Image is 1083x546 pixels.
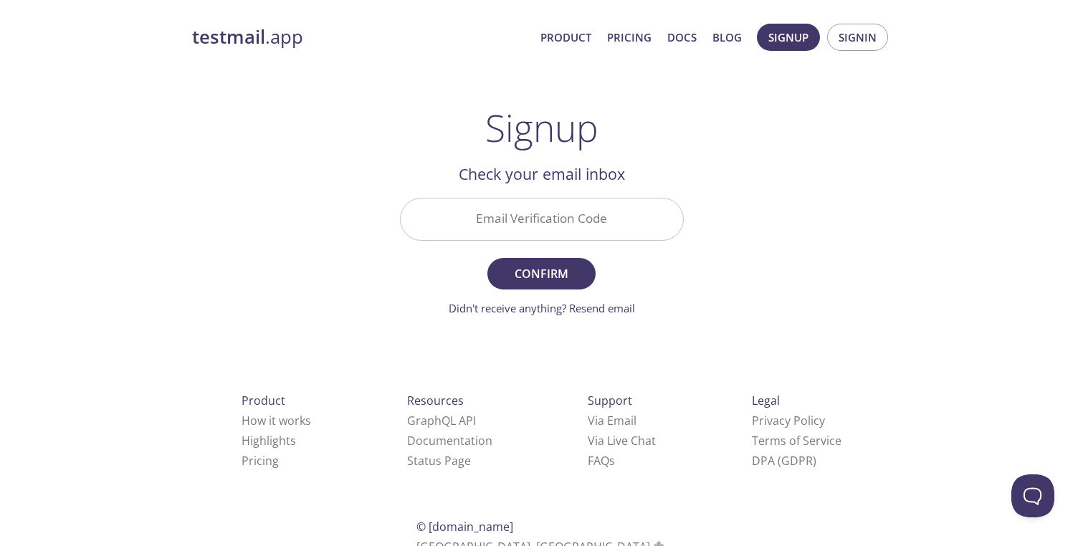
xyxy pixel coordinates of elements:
iframe: Help Scout Beacon - Open [1011,474,1054,517]
h2: Check your email inbox [400,162,684,186]
span: Legal [752,393,780,408]
span: Product [242,393,285,408]
span: Resources [407,393,464,408]
a: Status Page [407,453,471,469]
button: Signin [827,24,888,51]
a: Via Live Chat [588,433,656,449]
span: Confirm [503,264,579,284]
span: Signin [839,28,877,47]
a: Privacy Policy [752,413,825,428]
a: Didn't receive anything? Resend email [449,301,635,315]
a: FAQ [588,453,615,469]
a: testmail.app [192,25,529,49]
a: Product [540,28,591,47]
span: Support [588,393,632,408]
span: © [DOMAIN_NAME] [416,519,513,535]
a: Highlights [242,433,296,449]
button: Confirm [487,258,595,289]
a: How it works [242,413,311,428]
a: Docs [667,28,697,47]
a: Pricing [607,28,652,47]
a: Via Email [588,413,636,428]
a: Pricing [242,453,279,469]
button: Signup [757,24,820,51]
a: Documentation [407,433,492,449]
span: s [609,453,615,469]
a: DPA (GDPR) [752,453,816,469]
a: GraphQL API [407,413,476,428]
h1: Signup [485,106,598,149]
span: Signup [768,28,808,47]
strong: testmail [192,24,265,49]
a: Terms of Service [752,433,841,449]
a: Blog [712,28,742,47]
